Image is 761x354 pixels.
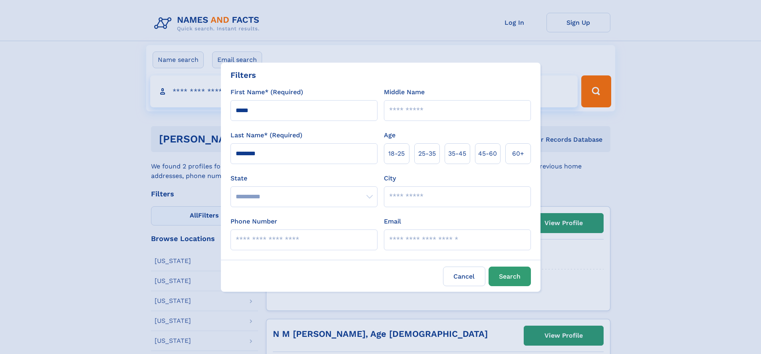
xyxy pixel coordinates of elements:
span: 60+ [512,149,524,158]
span: 25‑35 [418,149,436,158]
span: 35‑45 [448,149,466,158]
div: Filters [230,69,256,81]
label: Phone Number [230,217,277,226]
label: Middle Name [384,87,425,97]
label: First Name* (Required) [230,87,303,97]
label: Last Name* (Required) [230,131,302,140]
label: Age [384,131,395,140]
label: City [384,174,396,183]
span: 45‑60 [478,149,497,158]
button: Search [489,267,531,286]
label: Email [384,217,401,226]
span: 18‑25 [388,149,405,158]
label: State [230,174,378,183]
label: Cancel [443,267,485,286]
